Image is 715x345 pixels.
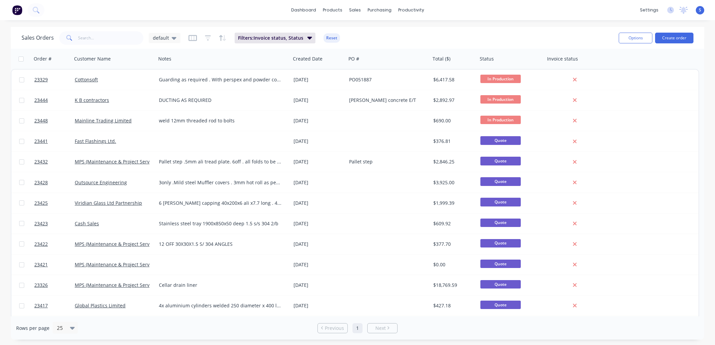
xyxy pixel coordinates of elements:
[480,55,494,62] div: Status
[34,241,48,247] span: 23422
[75,282,168,288] a: MPS (Maintenance & Project Services Ltd)
[319,5,346,15] div: products
[159,158,282,165] div: Pallet step .5mm ali tread plate. 6off . all folds to be 90 degrees as our press will not over be...
[288,5,319,15] a: dashboard
[34,70,75,90] a: 23329
[433,76,473,83] div: $6,417.58
[346,5,364,15] div: sales
[34,138,48,145] span: 23441
[34,111,75,131] a: 23448
[433,158,473,165] div: $2,846.25
[433,261,473,268] div: $0.00
[480,75,521,83] span: In Production
[294,261,344,268] div: [DATE]
[34,275,75,295] a: 23326
[433,241,473,247] div: $377.70
[16,325,49,332] span: Rows per page
[78,31,144,45] input: Search...
[34,193,75,213] a: 23425
[34,296,75,316] a: 23417
[294,76,344,83] div: [DATE]
[480,301,521,309] span: Quote
[315,323,400,333] ul: Pagination
[159,282,282,289] div: Cellar drain liner
[294,158,344,165] div: [DATE]
[480,260,521,268] span: Quote
[349,76,424,83] div: PO051887
[34,152,75,172] a: 23432
[159,241,282,247] div: 12 OFF 30X30X1.5 S/ 304 ANGLES
[34,214,75,234] a: 23423
[34,76,48,83] span: 23329
[433,282,473,289] div: $18,769.59
[433,117,473,124] div: $690.00
[433,302,473,309] div: $427.18
[34,97,48,104] span: 23444
[480,177,521,186] span: Quote
[480,157,521,165] span: Quote
[655,33,693,43] button: Create order
[433,55,450,62] div: Total ($)
[294,282,344,289] div: [DATE]
[34,55,52,62] div: Order #
[294,302,344,309] div: [DATE]
[159,200,282,206] div: 6 [PERSON_NAME] capping 40x200x6 ali x7.7 long . 40x40x6 ali angle 7.7 long . no holes and no pow...
[480,280,521,289] span: Quote
[480,136,521,145] span: Quote
[294,220,344,227] div: [DATE]
[75,302,126,309] a: Global Plastics Limited
[34,220,48,227] span: 23423
[34,131,75,151] a: 23441
[433,200,473,206] div: $1,999.39
[34,234,75,254] a: 23422
[433,179,473,186] div: $3,925.00
[34,90,75,110] a: 23444
[480,219,521,227] span: Quote
[433,220,473,227] div: $609.92
[325,325,344,332] span: Previous
[352,323,363,333] a: Page 1 is your current page
[480,239,521,247] span: Quote
[238,35,303,41] span: Filters: Invoice status, Status
[34,158,48,165] span: 23432
[480,198,521,206] span: Quote
[699,7,701,13] span: S
[294,179,344,186] div: [DATE]
[293,55,322,62] div: Created Date
[294,200,344,206] div: [DATE]
[34,261,48,268] span: 23421
[294,97,344,104] div: [DATE]
[159,117,282,124] div: weld 12mm threaded rod to bolts
[637,5,662,15] div: settings
[395,5,428,15] div: productivity
[324,33,340,43] button: Reset
[34,179,48,186] span: 23428
[159,220,282,227] div: Stainless steel tray 1900x850x50 deep 1.5 s/s 304 2/b
[75,138,116,144] a: Fast Flashings Ltd.
[348,55,359,62] div: PO #
[159,179,282,186] div: 3only .Mild steel Muffler covers . 3mm hot roll as per drawings .Painting is up to customer to so...
[12,5,22,15] img: Factory
[375,325,386,332] span: Next
[235,33,315,43] button: Filters:Invoice status, Status
[433,138,473,145] div: $376.81
[433,97,473,104] div: $2,892.97
[159,302,282,309] div: 4x aluminium cylinders welded 250 diameter x 400 long
[75,179,127,186] a: Outsource Engineering
[34,282,48,289] span: 23326
[153,34,169,41] span: default
[349,97,424,104] div: [PERSON_NAME] concrete E/T
[34,172,75,193] a: 23428
[619,33,652,43] button: Options
[34,302,48,309] span: 23417
[75,76,98,83] a: Cottonsoft
[368,325,397,332] a: Next page
[364,5,395,15] div: purchasing
[75,261,168,268] a: MPS (Maintenance & Project Services Ltd)
[22,35,54,41] h1: Sales Orders
[294,138,344,145] div: [DATE]
[75,117,132,124] a: Mainline Trading Limited
[349,158,424,165] div: Pallet step
[318,325,347,332] a: Previous page
[75,158,168,165] a: MPS (Maintenance & Project Services Ltd)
